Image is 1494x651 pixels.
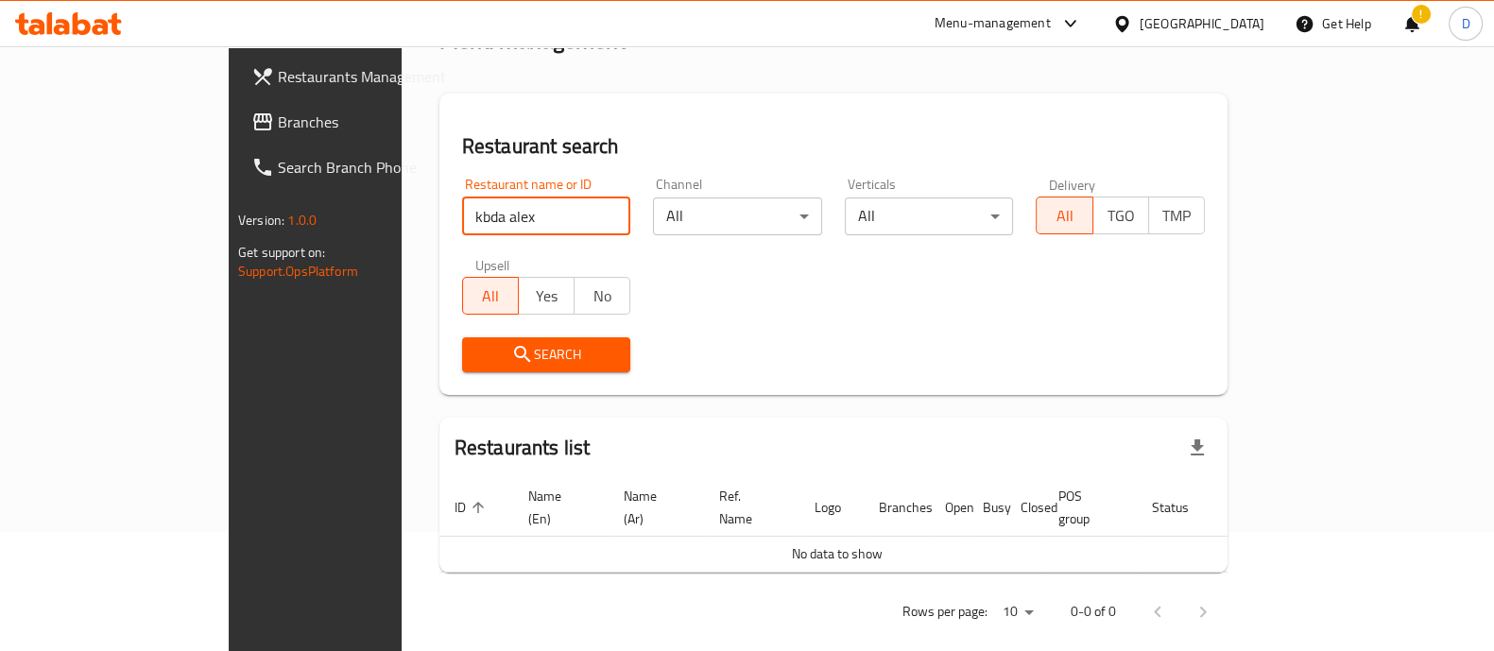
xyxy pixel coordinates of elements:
[238,259,358,283] a: Support.OpsPlatform
[935,12,1051,35] div: Menu-management
[1005,479,1043,537] th: Closed
[930,479,968,537] th: Open
[238,208,284,232] span: Version:
[462,197,631,235] input: Search for restaurant name or ID..
[518,277,575,315] button: Yes
[902,600,987,624] p: Rows per page:
[455,496,490,519] span: ID
[799,479,864,537] th: Logo
[439,26,626,56] h2: Menu management
[477,343,616,367] span: Search
[462,337,631,372] button: Search
[455,434,590,462] h2: Restaurants list
[287,208,317,232] span: 1.0.0
[624,485,681,530] span: Name (Ar)
[471,283,511,310] span: All
[1157,202,1197,230] span: TMP
[278,156,463,179] span: Search Branch Phone
[238,240,325,265] span: Get support on:
[968,479,1005,537] th: Busy
[236,54,478,99] a: Restaurants Management
[719,485,777,530] span: Ref. Name
[653,197,822,235] div: All
[1175,425,1220,471] div: Export file
[1148,197,1205,234] button: TMP
[1101,202,1142,230] span: TGO
[1461,13,1469,34] span: D
[462,132,1205,161] h2: Restaurant search
[1044,202,1085,230] span: All
[462,277,519,315] button: All
[236,145,478,190] a: Search Branch Phone
[1071,600,1116,624] p: 0-0 of 0
[582,283,623,310] span: No
[1152,496,1213,519] span: Status
[1049,178,1096,191] label: Delivery
[236,99,478,145] a: Branches
[1036,197,1092,234] button: All
[526,283,567,310] span: Yes
[278,65,463,88] span: Restaurants Management
[864,479,930,537] th: Branches
[1140,13,1264,34] div: [GEOGRAPHIC_DATA]
[528,485,586,530] span: Name (En)
[278,111,463,133] span: Branches
[574,277,630,315] button: No
[995,598,1040,626] div: Rows per page:
[475,258,510,271] label: Upsell
[1058,485,1114,530] span: POS group
[1092,197,1149,234] button: TGO
[439,479,1301,573] table: enhanced table
[792,541,883,566] span: No data to show
[845,197,1014,235] div: All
